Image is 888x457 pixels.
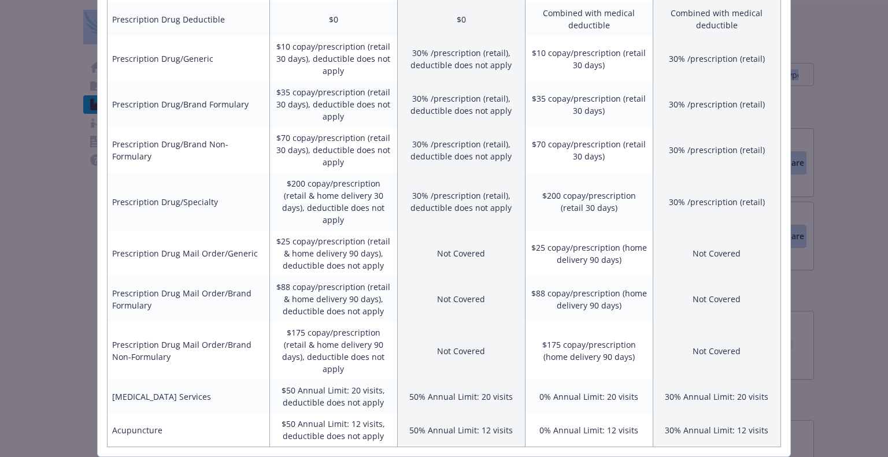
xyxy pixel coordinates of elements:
[653,276,780,322] td: Not Covered
[108,276,270,322] td: Prescription Drug Mail Order/Brand Formulary
[525,127,653,173] td: $70 copay/prescription (retail 30 days)
[653,36,780,81] td: 30% /prescription (retail)
[108,322,270,380] td: Prescription Drug Mail Order/Brand Non-Formulary
[525,276,653,322] td: $88 copay/prescription (home delivery 90 days)
[397,322,525,380] td: Not Covered
[525,413,653,447] td: 0% Annual Limit: 12 visits
[653,81,780,127] td: 30% /prescription (retail)
[397,231,525,276] td: Not Covered
[653,231,780,276] td: Not Covered
[525,380,653,413] td: 0% Annual Limit: 20 visits
[269,413,397,447] td: $50 Annual Limit: 12 visits, deductible does not apply
[653,413,780,447] td: 30% Annual Limit: 12 visits
[108,36,270,81] td: Prescription Drug/Generic
[108,127,270,173] td: Prescription Drug/Brand Non-Formulary
[269,81,397,127] td: $35 copay/prescription (retail 30 days), deductible does not apply
[525,173,653,231] td: $200 copay/prescription (retail 30 days)
[269,2,397,36] td: $0
[108,231,270,276] td: Prescription Drug Mail Order/Generic
[397,127,525,173] td: 30% /prescription (retail), deductible does not apply
[397,380,525,413] td: 50% Annual Limit: 20 visits
[269,322,397,380] td: $175 copay/prescription (retail & home delivery 90 days), deductible does not apply
[397,276,525,322] td: Not Covered
[397,81,525,127] td: 30% /prescription (retail), deductible does not apply
[525,231,653,276] td: $25 copay/prescription (home delivery 90 days)
[269,36,397,81] td: $10 copay/prescription (retail 30 days), deductible does not apply
[525,81,653,127] td: $35 copay/prescription (retail 30 days)
[653,380,780,413] td: 30% Annual Limit: 20 visits
[525,36,653,81] td: $10 copay/prescription (retail 30 days)
[269,276,397,322] td: $88 copay/prescription (retail & home delivery 90 days), deductible does not apply
[108,413,270,447] td: Acupuncture
[397,36,525,81] td: 30% /prescription (retail), deductible does not apply
[653,2,780,36] td: Combined with medical deductible
[397,2,525,36] td: $0
[269,173,397,231] td: $200 copay/prescription (retail & home delivery 30 days), deductible does not apply
[108,81,270,127] td: Prescription Drug/Brand Formulary
[269,380,397,413] td: $50 Annual Limit: 20 visits, deductible does not apply
[269,231,397,276] td: $25 copay/prescription (retail & home delivery 90 days), deductible does not apply
[108,173,270,231] td: Prescription Drug/Specialty
[108,380,270,413] td: [MEDICAL_DATA] Services
[525,322,653,380] td: $175 copay/prescription (home delivery 90 days)
[653,127,780,173] td: 30% /prescription (retail)
[653,322,780,380] td: Not Covered
[108,2,270,36] td: Prescription Drug Deductible
[269,127,397,173] td: $70 copay/prescription (retail 30 days), deductible does not apply
[397,413,525,447] td: 50% Annual Limit: 12 visits
[525,2,653,36] td: Combined with medical deductible
[397,173,525,231] td: 30% /prescription (retail), deductible does not apply
[653,173,780,231] td: 30% /prescription (retail)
